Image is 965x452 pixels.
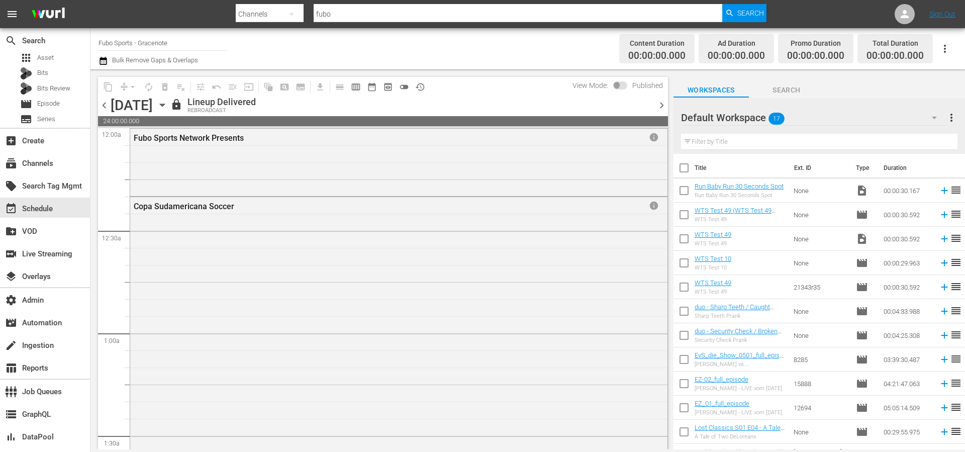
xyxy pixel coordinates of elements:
div: REBROADCAST [187,108,256,114]
a: Lost Classics S01 E04 - A Tale of Two DeLoreans [695,424,785,439]
span: Video [856,185,868,197]
div: WTS Test 49 [695,216,786,223]
svg: Add to Schedule [939,306,950,317]
td: 00:04:25.308 [880,323,935,347]
span: reorder [950,377,962,389]
a: Sign Out [929,10,955,18]
span: Revert to Primary Episode [209,79,225,95]
span: Episode [856,329,868,341]
span: Search [737,4,764,22]
span: reorder [950,305,962,317]
span: Bits Review [37,83,70,94]
td: 00:04:33.988 [880,299,935,323]
td: 00:00:29.963 [880,251,935,275]
span: Bits [37,68,48,78]
div: Sharp Teeth Prank [695,313,786,319]
span: reorder [950,184,962,196]
span: toggle_off [399,82,409,92]
span: 00:00:00.000 [866,50,924,62]
div: Fubo Sports Network Presents [134,133,604,143]
svg: Add to Schedule [939,209,950,220]
span: Search [5,35,17,47]
div: [PERSON_NAME] vs. [PERSON_NAME] - Die Liveshow [695,361,786,368]
span: Automation [5,317,17,329]
span: VOD [5,225,17,237]
td: 00:29:55.975 [880,420,935,444]
span: Search Tag Mgmt [5,180,17,192]
td: 12694 [790,396,852,420]
span: Schedule [5,203,17,215]
svg: Add to Schedule [939,185,950,196]
span: Episode [856,426,868,438]
span: Month Calendar View [364,79,380,95]
td: 00:00:30.592 [880,275,935,299]
td: 15888 [790,372,852,396]
a: WTS Test 49 (WTS Test 49 (00:00:00)) [695,207,776,222]
span: Episode [37,99,60,109]
td: 05:05:14.509 [880,396,935,420]
span: Asset [20,52,32,64]
div: WTS Test 49 [695,240,731,247]
span: 00:00:00.000 [787,50,844,62]
a: duo - Security Check / Broken Statue [695,327,782,342]
span: more_vert [945,112,957,124]
a: Run Baby Run 30 Seconds Spot [695,183,784,190]
span: chevron_left [98,99,111,112]
span: Search [749,84,824,97]
span: reorder [950,329,962,341]
span: View History [412,79,428,95]
span: 00:00:00.000 [708,50,765,62]
svg: Add to Schedule [939,426,950,437]
span: preview_outlined [383,82,393,92]
th: Type [850,154,878,182]
td: None [790,323,852,347]
td: None [790,227,852,251]
td: None [790,420,852,444]
span: Series [20,113,32,125]
span: Episode [856,353,868,366]
td: 8285 [790,347,852,372]
td: 00:00:30.592 [880,227,935,251]
span: Episode [856,209,868,221]
span: GraphQL [5,408,17,420]
div: Bits Review [20,82,32,95]
span: Day Calendar View [328,77,348,97]
span: Channels [5,157,17,169]
span: 00:00:00.000 [628,50,686,62]
div: Run Baby Run 30 Seconds Spot [695,192,784,199]
span: Episode [856,281,868,293]
span: 17 [768,108,785,129]
span: date_range_outlined [367,82,377,92]
div: Bits [20,67,32,79]
th: Ext. ID [788,154,849,182]
span: Job Queues [5,386,17,398]
a: EvS_die_Show_0501_full_episode [695,351,784,367]
span: Loop Content [141,79,157,95]
div: Total Duration [866,36,924,50]
td: None [790,203,852,227]
span: Ingestion [5,339,17,351]
span: Asset [37,53,54,63]
span: reorder [950,256,962,268]
span: DataPool [5,431,17,443]
td: None [790,299,852,323]
span: reorder [950,425,962,437]
span: reorder [950,281,962,293]
span: View Backup [380,79,396,95]
div: WTS Test 49 [695,289,731,295]
span: Admin [5,294,17,306]
svg: Add to Schedule [939,402,950,413]
span: Published [627,81,668,89]
a: WTS Test 49 [695,279,731,287]
span: reorder [950,401,962,413]
div: Promo Duration [787,36,844,50]
svg: Add to Schedule [939,378,950,389]
span: Episode [856,305,868,317]
span: Video [856,233,868,245]
span: Copy Lineup [100,79,116,95]
div: Security Check Prank [695,337,786,343]
span: chevron_right [655,99,668,112]
td: 00:00:30.167 [880,178,935,203]
span: history_outlined [415,82,425,92]
span: Select an event to delete [157,79,173,95]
